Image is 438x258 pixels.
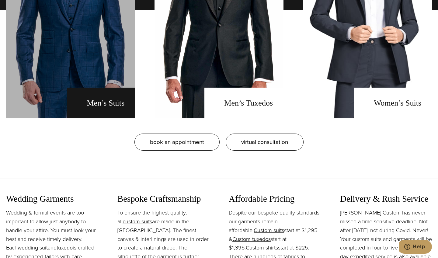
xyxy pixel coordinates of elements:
[18,244,48,252] a: wedding suit
[254,226,284,234] a: Custom suits
[399,240,432,255] iframe: Opens a widget where you can chat to one of our agents
[57,244,73,252] a: tuxedo
[150,138,204,146] span: book an appointment
[123,218,152,225] a: custom suits
[226,134,304,151] a: virtual consultation
[246,244,278,252] a: Custom shirts
[134,134,220,151] a: book an appointment
[117,193,209,204] h3: Bespoke Craftsmanship
[232,235,271,243] a: Custom tuxedos
[340,193,432,204] h3: Delivery & Rush Service
[241,138,288,146] span: virtual consultation
[229,193,321,204] h3: Affordable Pricing
[6,193,98,204] h3: Wedding Garments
